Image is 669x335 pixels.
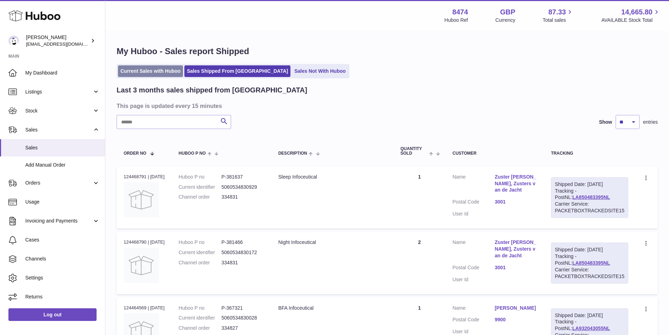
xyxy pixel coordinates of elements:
span: Invoicing and Payments [25,218,92,224]
dt: User Id [452,211,494,217]
dt: User Id [452,328,494,335]
label: Show [599,119,612,125]
dt: Name [452,239,494,261]
img: no-photo.jpg [124,182,159,217]
span: [EMAIL_ADDRESS][DOMAIN_NAME] [26,41,103,47]
div: Carrier Service: PACKETBOXTRACKEDSITE15 [555,266,624,280]
dt: Huboo P no [179,174,222,180]
dd: 5060534830172 [222,249,264,256]
span: Cases [25,237,100,243]
div: Sleep Infoceutical [278,174,386,180]
a: LA850483395NL [572,260,610,266]
a: Sales Shipped From [GEOGRAPHIC_DATA] [184,65,290,77]
a: Zuster [PERSON_NAME], Zusters van de Jacht [495,174,537,194]
div: 124468791 | [DATE] [124,174,165,180]
td: 1 [393,167,445,228]
dt: Name [452,305,494,313]
span: Listings [25,89,92,95]
span: Quantity Sold [400,147,427,156]
span: Description [278,151,307,156]
span: Sales [25,127,92,133]
strong: 8474 [452,7,468,17]
dt: User Id [452,276,494,283]
img: orders@neshealth.com [8,36,19,46]
dd: 5060534830929 [222,184,264,191]
h1: My Huboo - Sales report Shipped [117,46,658,57]
td: 2 [393,232,445,294]
dt: Current identifier [179,184,222,191]
span: 87.33 [548,7,566,17]
dt: Channel order [179,259,222,266]
div: Tracking - PostNL: [551,243,628,283]
span: 14,665.80 [621,7,652,17]
span: Settings [25,275,100,281]
div: Tracking - PostNL: [551,177,628,218]
dt: Huboo P no [179,305,222,311]
div: Customer [452,151,537,156]
span: Stock [25,108,92,114]
a: 9900 [495,316,537,323]
dt: Channel order [179,194,222,200]
span: Returns [25,294,100,300]
dt: Huboo P no [179,239,222,246]
div: Huboo Ref [445,17,468,24]
img: no-photo.jpg [124,248,159,283]
a: LA932043055NL [572,326,610,331]
div: Shipped Date: [DATE] [555,246,624,253]
a: Log out [8,308,97,321]
div: Carrier Service: PACKETBOXTRACKEDSITE15 [555,201,624,214]
span: entries [643,119,658,125]
div: Shipped Date: [DATE] [555,312,624,319]
a: LA850483395NL [572,194,610,200]
dd: 5060534830028 [222,315,264,321]
a: [PERSON_NAME] [495,305,537,311]
dt: Channel order [179,325,222,331]
a: Zuster [PERSON_NAME], Zusters van de Jacht [495,239,537,259]
div: Night Infoceutical [278,239,386,246]
dd: P-367321 [222,305,264,311]
div: 124464569 | [DATE] [124,305,165,311]
strong: GBP [500,7,515,17]
dt: Postal Code [452,199,494,207]
a: 14,665.80 AVAILABLE Stock Total [601,7,661,24]
dd: 334831 [222,194,264,200]
div: Tracking [551,151,628,156]
span: AVAILABLE Stock Total [601,17,661,24]
dd: 334831 [222,259,264,266]
h3: This page is updated every 15 minutes [117,102,656,110]
a: Sales Not With Huboo [292,65,348,77]
dt: Postal Code [452,264,494,273]
span: Order No [124,151,146,156]
div: [PERSON_NAME] [26,34,89,47]
dt: Current identifier [179,315,222,321]
a: 3001 [495,264,537,271]
span: Orders [25,180,92,186]
span: Sales [25,144,100,151]
dd: P-381466 [222,239,264,246]
a: 3001 [495,199,537,205]
span: Total sales [543,17,574,24]
a: Current Sales with Huboo [118,65,183,77]
span: Usage [25,199,100,205]
dt: Postal Code [452,316,494,325]
div: BFA Infoceutical [278,305,386,311]
h2: Last 3 months sales shipped from [GEOGRAPHIC_DATA] [117,85,307,95]
div: Currency [496,17,516,24]
dd: P-381637 [222,174,264,180]
span: Add Manual Order [25,162,100,168]
a: 87.33 Total sales [543,7,574,24]
div: 124468790 | [DATE] [124,239,165,245]
dt: Current identifier [179,249,222,256]
span: My Dashboard [25,70,100,76]
div: Shipped Date: [DATE] [555,181,624,188]
dd: 334827 [222,325,264,331]
span: Huboo P no [179,151,206,156]
span: Channels [25,256,100,262]
dt: Name [452,174,494,195]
